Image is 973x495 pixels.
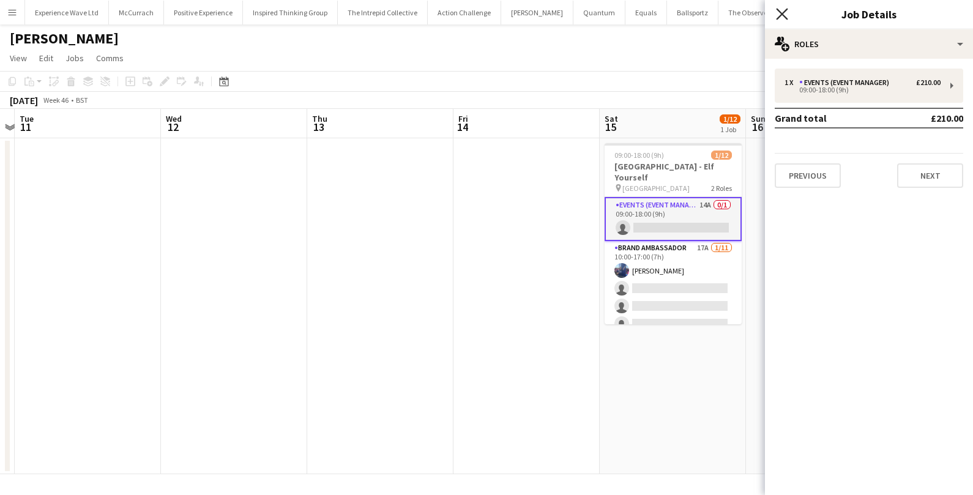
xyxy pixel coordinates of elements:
button: The Intrepid Collective [338,1,428,24]
span: Tue [20,113,34,124]
span: Wed [166,113,182,124]
div: 09:00-18:00 (9h) [785,87,941,93]
span: View [10,53,27,64]
div: [DATE] [10,94,38,106]
div: 1 Job [720,125,740,134]
button: Equals [625,1,667,24]
span: Fri [458,113,468,124]
button: Quantum [573,1,625,24]
h1: [PERSON_NAME] [10,29,119,48]
button: Action Challenge [428,1,501,24]
h3: Job Details [765,6,973,22]
div: Roles [765,29,973,59]
span: 1/12 [720,114,740,124]
span: Thu [312,113,327,124]
button: Previous [775,163,841,188]
div: £210.00 [916,78,941,87]
span: 14 [457,120,468,134]
span: Sun [751,113,766,124]
td: £210.00 [890,108,963,128]
h3: [GEOGRAPHIC_DATA] - Elf Yourself [605,161,742,183]
td: Grand total [775,108,890,128]
app-card-role: Brand Ambassador17A1/1110:00-17:00 (7h)[PERSON_NAME] [605,241,742,460]
span: [GEOGRAPHIC_DATA] [622,184,690,193]
span: Sat [605,113,618,124]
span: 12 [164,120,182,134]
span: Jobs [65,53,84,64]
span: Comms [96,53,124,64]
span: 09:00-18:00 (9h) [614,151,664,160]
button: McCurrach [109,1,164,24]
span: 2 Roles [711,184,732,193]
span: 16 [749,120,766,134]
button: Ballsportz [667,1,718,24]
a: Comms [91,50,129,66]
button: The Observer [718,1,780,24]
app-job-card: 09:00-18:00 (9h)1/12[GEOGRAPHIC_DATA] - Elf Yourself [GEOGRAPHIC_DATA]2 RolesEvents (Event Manage... [605,143,742,324]
a: Edit [34,50,58,66]
button: Experience Wave Ltd [25,1,109,24]
div: 1 x [785,78,799,87]
span: 13 [310,120,327,134]
span: Edit [39,53,53,64]
button: Inspired Thinking Group [243,1,338,24]
button: [PERSON_NAME] [501,1,573,24]
div: BST [76,95,88,105]
span: 15 [603,120,618,134]
button: Next [897,163,963,188]
span: Week 46 [40,95,71,105]
a: View [5,50,32,66]
button: Positive Experience [164,1,243,24]
span: 1/12 [711,151,732,160]
span: 11 [18,120,34,134]
a: Jobs [61,50,89,66]
app-card-role: Events (Event Manager)14A0/109:00-18:00 (9h) [605,197,742,241]
div: Events (Event Manager) [799,78,894,87]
